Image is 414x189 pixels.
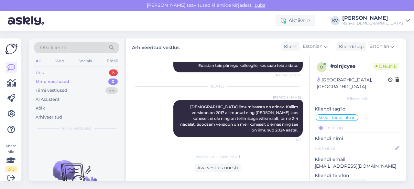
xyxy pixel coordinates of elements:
p: Kliendi email [315,156,401,163]
span: Luba [253,2,267,8]
div: Aktiivne [276,15,315,26]
div: AI Assistent [36,96,60,103]
span: Veeb - toote info [319,116,351,120]
span: Estonian [369,43,389,50]
span: Minu vestlused [62,125,91,131]
p: Kliendi telefon [315,172,401,179]
div: 5 [109,69,118,76]
span: Nähtud ✓ 12:23 [276,73,301,78]
span: Vestlus on arhiveeritud [196,154,240,160]
div: [PERSON_NAME] [342,16,403,21]
span: o [320,65,323,69]
div: Ava vestlus uuesti [195,163,241,172]
div: [DATE] [133,83,303,89]
label: Arhiveeritud vestlus [132,42,180,51]
div: Minu vestlused [36,79,69,85]
div: Klient [281,43,297,50]
div: Kõik [36,105,45,111]
p: Kliendi tag'id [315,106,401,112]
div: 0 [108,79,118,85]
div: Email [105,57,119,65]
span: 11:21 [277,137,301,142]
div: 2 / 3 [5,166,17,172]
span: Otsi kliente [40,44,66,51]
div: Web [54,57,65,65]
div: Vaata siia [5,143,17,172]
img: Askly Logo [5,44,17,54]
input: Lisa tag [315,123,401,132]
div: Socials [77,57,93,65]
div: Uus [36,69,44,76]
div: Arhiveeritud [36,114,62,121]
div: KV [331,16,340,25]
a: [PERSON_NAME]Rahva [DEMOGRAPHIC_DATA] [342,16,410,26]
div: # olnjcyes [330,62,373,70]
div: 44 [105,87,118,94]
div: [GEOGRAPHIC_DATA], [GEOGRAPHIC_DATA] [317,77,388,90]
div: Rahva [DEMOGRAPHIC_DATA] [342,21,403,26]
span: Online [373,63,399,70]
span: [PERSON_NAME] [273,95,301,100]
p: [EMAIL_ADDRESS][DOMAIN_NAME] [315,163,401,170]
p: Kliendi nimi [315,135,401,142]
div: Tiimi vestlused [36,87,67,94]
div: All [34,57,42,65]
input: Lisa nimi [315,145,394,152]
span: [DEMOGRAPHIC_DATA] ilmumisaasta on erinev. Kallim versioon on 2017 a ilmunud ning [PERSON_NAME] l... [180,104,299,132]
span: Estonian [303,43,322,50]
div: Küsi telefoninumbrit [315,179,367,188]
div: Kliendi info [315,96,401,102]
div: Klienditugi [336,43,364,50]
